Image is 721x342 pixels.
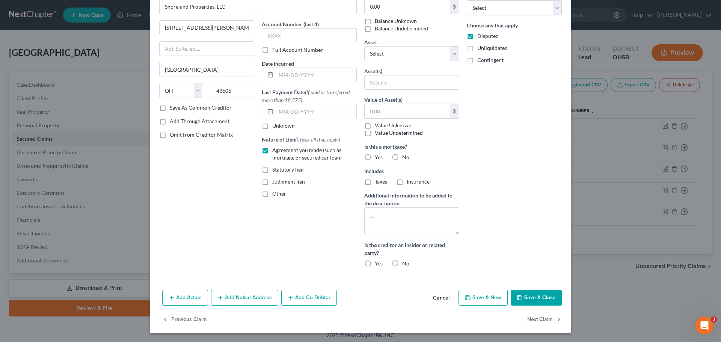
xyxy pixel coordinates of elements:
label: Is this a mortgage? [364,143,459,151]
label: Balance Undetermined [375,25,428,32]
iframe: Intercom live chat [695,316,713,334]
span: No [402,260,409,267]
label: Choose any that apply [467,21,562,29]
span: Asset [364,39,377,45]
input: XXXX [262,28,357,43]
span: Agreement you made (such as mortgage or secured car loan) [272,147,342,161]
span: (Check all that apply) [295,136,340,143]
label: Is the creditor an insider or related party? [364,241,459,257]
label: Unknown [272,122,295,130]
label: Includes [364,167,459,175]
button: Next Claim [527,312,562,327]
span: Yes [375,260,383,267]
span: Judgment lien [272,178,305,185]
button: Cancel [427,291,456,306]
span: Unliquidated [477,45,508,51]
span: Other [272,190,286,197]
span: Omit from Creditor Matrix [170,131,233,138]
label: Asset(s) [364,67,382,75]
label: Account Number (last 4) [262,20,319,28]
button: Save & Close [511,290,562,306]
input: Enter city... [160,62,254,77]
button: Add Notice Address [211,290,278,306]
label: Add Through Attachment [170,118,229,125]
span: (If paid or transferred more than $8,575) [262,89,350,103]
input: MM/DD/YYYY [276,68,356,82]
button: Save & New [459,290,508,306]
label: Balance Unknown [375,17,417,25]
input: Specify... [365,75,459,90]
button: Add Co-Debtor [281,290,337,306]
label: Nature of Lien [262,136,340,143]
label: Value of Asset(s) [364,96,403,104]
span: Yes [375,154,383,160]
input: Apt, Suite, etc... [160,42,254,56]
span: Insurance [407,178,430,185]
label: Date Incurred [262,60,294,68]
button: Previous Claim [162,312,207,327]
span: Contingent [477,57,504,63]
label: Full Account Number [272,46,323,54]
button: Add Action [162,290,208,306]
span: Statutory lien [272,166,304,173]
label: Value Undetermined [375,129,423,137]
label: Value Unknown [375,122,412,129]
div: $ [450,104,459,118]
input: MM/DD/YYYY [276,104,356,119]
label: Save As Common Creditor [170,104,232,111]
span: Taxes [375,178,387,185]
span: 3 [711,316,717,322]
label: Additional information to be added to the description [364,191,459,207]
label: Last Payment Date [262,88,357,104]
input: 0.00 [365,104,450,118]
span: No [402,154,409,160]
span: Disputed [477,33,499,39]
input: Enter zip... [211,83,255,98]
input: Enter address... [160,21,254,35]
